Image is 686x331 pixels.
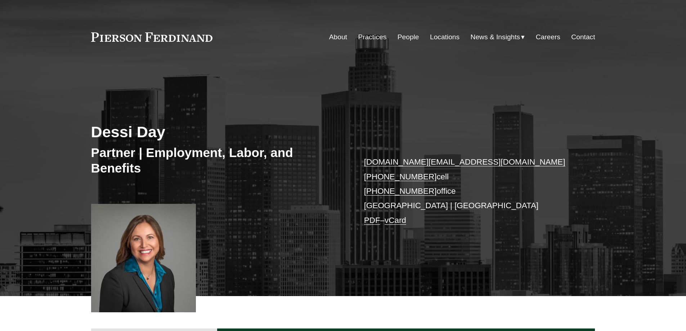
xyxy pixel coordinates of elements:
p: cell office [GEOGRAPHIC_DATA] | [GEOGRAPHIC_DATA] – [364,155,574,228]
a: vCard [385,216,406,225]
a: [PHONE_NUMBER] [364,187,437,196]
a: Careers [536,30,560,44]
span: News & Insights [471,31,520,44]
a: Practices [358,30,386,44]
a: folder dropdown [471,30,525,44]
h3: Partner | Employment, Labor, and Benefits [91,145,343,176]
a: Contact [571,30,595,44]
a: [DOMAIN_NAME][EMAIL_ADDRESS][DOMAIN_NAME] [364,157,565,166]
a: Locations [430,30,459,44]
a: [PHONE_NUMBER] [364,172,437,181]
a: About [329,30,347,44]
a: People [398,30,419,44]
h2: Dessi Day [91,122,343,141]
a: PDF [364,216,380,225]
